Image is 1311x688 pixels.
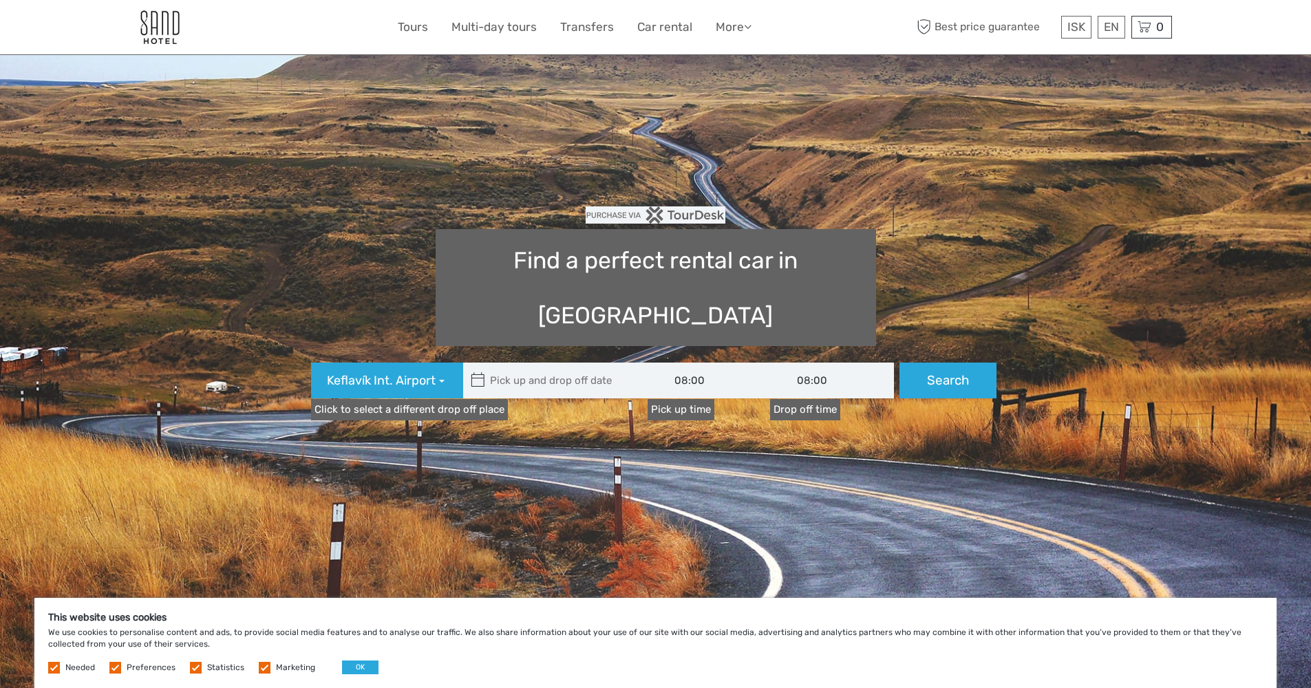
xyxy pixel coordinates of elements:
span: 0 [1154,20,1166,34]
label: Drop off time [770,399,840,420]
button: Keflavík Int. Airport [311,363,463,398]
img: PurchaseViaTourDesk.png [586,206,725,224]
label: Pick up time [648,399,714,420]
p: We're away right now. Please check back later! [19,24,156,35]
img: 186-9edf1c15-b972-4976-af38-d04df2434085_logo_small.jpg [140,10,180,44]
label: Needed [65,662,95,674]
span: Best price guarantee [914,16,1058,39]
a: More [716,17,752,37]
h1: Find a perfect rental car in [GEOGRAPHIC_DATA] [436,229,876,346]
a: Multi-day tours [451,17,537,37]
label: Statistics [207,662,244,674]
div: EN [1098,16,1125,39]
button: Search [899,363,996,398]
h5: This website uses cookies [48,612,1263,623]
div: We use cookies to personalise content and ads, to provide social media features and to analyse ou... [34,598,1277,688]
label: Marketing [276,662,315,674]
input: Drop off time [770,363,894,398]
a: Tours [398,17,428,37]
label: Preferences [127,662,175,674]
button: OK [342,660,379,674]
a: Click to select a different drop off place [311,399,508,420]
a: Car rental [637,17,692,37]
button: Open LiveChat chat widget [158,21,175,38]
span: Keflavík Int. Airport [327,372,436,390]
span: ISK [1067,20,1085,34]
input: Pick up time [648,363,771,398]
a: Transfers [560,17,614,37]
input: Pick up and drop off date [463,363,649,398]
